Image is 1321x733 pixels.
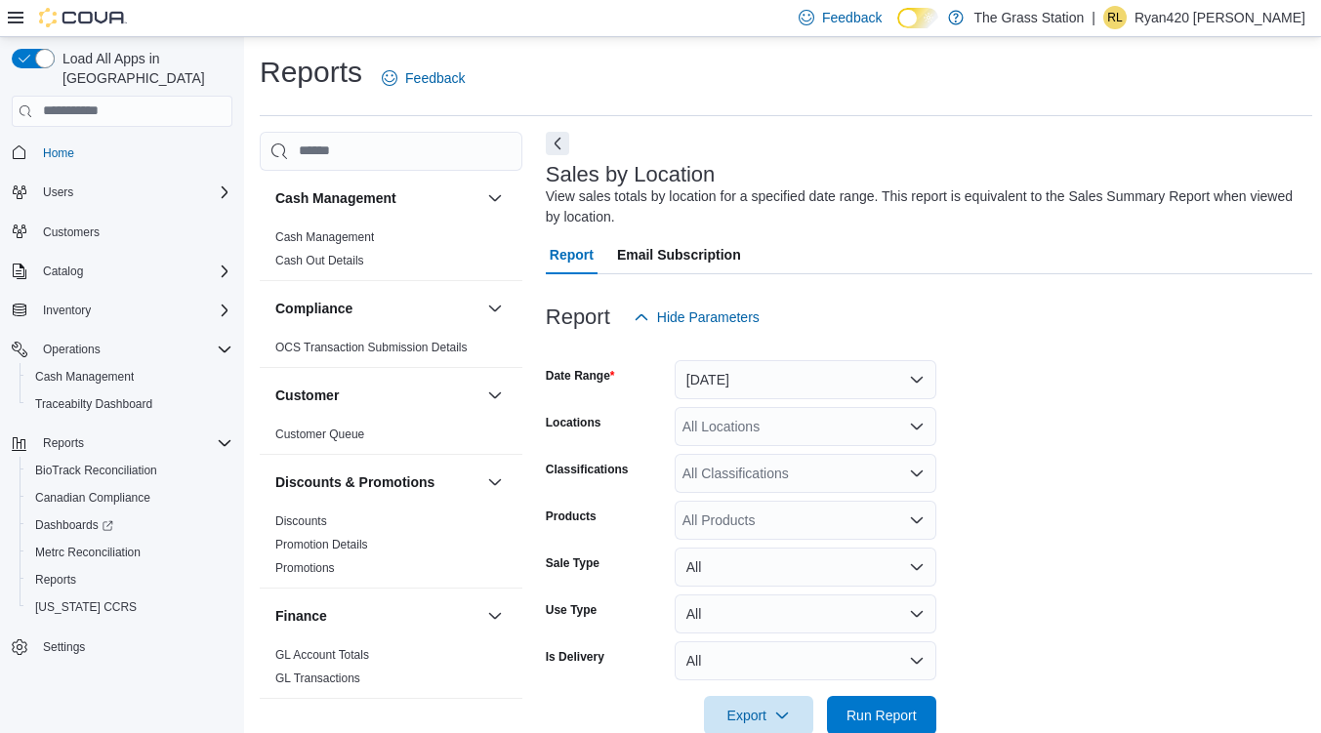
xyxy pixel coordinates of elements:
[275,672,360,685] a: GL Transactions
[374,59,473,98] a: Feedback
[27,365,142,388] a: Cash Management
[897,8,938,28] input: Dark Mode
[546,305,610,329] h3: Report
[27,513,121,537] a: Dashboards
[546,132,569,155] button: Next
[20,457,240,484] button: BioTrack Reconciliation
[483,186,507,210] button: Cash Management
[35,634,232,659] span: Settings
[12,131,232,713] nav: Complex example
[973,6,1084,29] p: The Grass Station
[35,338,108,361] button: Operations
[275,647,369,663] span: GL Account Totals
[546,649,604,665] label: Is Delivery
[43,224,100,240] span: Customers
[4,179,240,206] button: Users
[20,363,240,390] button: Cash Management
[275,537,368,552] span: Promotion Details
[546,602,597,618] label: Use Type
[27,541,148,564] a: Metrc Reconciliation
[405,68,465,88] span: Feedback
[260,509,522,588] div: Discounts & Promotions
[275,386,479,405] button: Customer
[35,142,82,165] a: Home
[275,561,335,575] a: Promotions
[275,513,327,529] span: Discounts
[546,462,629,477] label: Classifications
[55,49,232,88] span: Load All Apps in [GEOGRAPHIC_DATA]
[275,606,479,626] button: Finance
[27,595,144,619] a: [US_STATE] CCRS
[35,299,99,322] button: Inventory
[20,593,240,621] button: [US_STATE] CCRS
[35,431,92,455] button: Reports
[43,435,84,451] span: Reports
[275,538,368,551] a: Promotion Details
[260,336,522,367] div: Compliance
[897,28,898,29] span: Dark Mode
[35,221,107,244] a: Customers
[35,545,141,560] span: Metrc Reconciliation
[483,604,507,628] button: Finance
[275,472,434,492] h3: Discounts & Promotions
[35,260,232,283] span: Catalog
[35,369,134,385] span: Cash Management
[35,599,137,615] span: [US_STATE] CCRS
[550,235,594,274] span: Report
[275,560,335,576] span: Promotions
[43,342,101,357] span: Operations
[275,299,352,318] h3: Compliance
[27,513,232,537] span: Dashboards
[657,307,760,327] span: Hide Parameters
[275,254,364,267] a: Cash Out Details
[546,555,599,571] label: Sale Type
[43,184,73,200] span: Users
[4,336,240,363] button: Operations
[27,365,232,388] span: Cash Management
[4,258,240,285] button: Catalog
[275,340,468,355] span: OCS Transaction Submission Details
[909,512,925,528] button: Open list of options
[35,572,76,588] span: Reports
[4,429,240,457] button: Reports
[4,139,240,167] button: Home
[675,594,936,633] button: All
[39,8,127,27] img: Cova
[260,423,522,454] div: Customer
[20,484,240,511] button: Canadian Compliance
[27,459,165,482] a: BioTrack Reconciliation
[35,517,113,533] span: Dashboards
[43,303,91,318] span: Inventory
[275,230,374,244] a: Cash Management
[626,298,767,337] button: Hide Parameters
[822,8,882,27] span: Feedback
[35,338,232,361] span: Operations
[43,264,83,279] span: Catalog
[35,299,232,322] span: Inventory
[275,606,327,626] h3: Finance
[260,53,362,92] h1: Reports
[1107,6,1122,29] span: RL
[275,427,364,442] span: Customer Queue
[275,299,479,318] button: Compliance
[675,360,936,399] button: [DATE]
[275,341,468,354] a: OCS Transaction Submission Details
[275,386,339,405] h3: Customer
[4,632,240,661] button: Settings
[546,186,1302,227] div: View sales totals by location for a specified date range. This report is equivalent to the Sales ...
[4,297,240,324] button: Inventory
[27,392,160,416] a: Traceabilty Dashboard
[43,639,85,655] span: Settings
[483,297,507,320] button: Compliance
[275,472,479,492] button: Discounts & Promotions
[260,643,522,698] div: Finance
[275,229,374,245] span: Cash Management
[20,390,240,418] button: Traceabilty Dashboard
[1103,6,1127,29] div: Ryan420 LeFebre
[275,428,364,441] a: Customer Queue
[617,235,741,274] span: Email Subscription
[275,188,396,208] h3: Cash Management
[909,419,925,434] button: Open list of options
[35,141,232,165] span: Home
[35,635,93,659] a: Settings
